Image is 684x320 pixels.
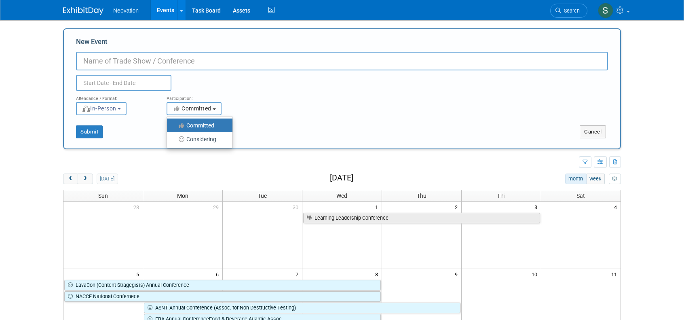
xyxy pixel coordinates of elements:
span: 4 [613,202,621,212]
span: In-Person [82,105,116,112]
span: 11 [610,269,621,279]
span: 30 [292,202,302,212]
span: 3 [534,202,541,212]
label: Considering [171,134,224,144]
span: 28 [133,202,143,212]
span: Sun [98,193,108,199]
span: 9 [454,269,461,279]
div: Participation: [167,91,245,102]
span: 5 [135,269,143,279]
button: Cancel [580,125,606,138]
span: 8 [374,269,382,279]
input: Start Date - End Date [76,75,171,91]
span: Committed [172,105,211,112]
span: Mon [177,193,188,199]
button: week [586,174,605,184]
button: myCustomButton [609,174,621,184]
span: 6 [215,269,222,279]
span: 10 [531,269,541,279]
a: LavaCon (Content Stragegists) Annual Conference [64,280,381,290]
span: 29 [212,202,222,212]
span: 1 [374,202,382,212]
span: Tue [258,193,267,199]
a: Learning Leadership Conference [303,213,540,223]
label: Committed [171,120,224,131]
a: NACCE National Confernece [64,291,381,302]
span: 7 [295,269,302,279]
a: Search [550,4,587,18]
button: Committed [167,102,222,115]
button: next [78,174,93,184]
span: 2 [454,202,461,212]
span: Search [561,8,580,14]
img: ExhibitDay [63,7,103,15]
h2: [DATE] [330,174,353,182]
button: month [565,174,587,184]
span: Sat [576,193,585,199]
div: Attendance / Format: [76,91,154,102]
i: Personalize Calendar [612,176,617,182]
button: [DATE] [97,174,118,184]
span: Neovation [113,7,139,14]
span: Fri [498,193,505,199]
input: Name of Trade Show / Conference [76,52,608,70]
button: prev [63,174,78,184]
button: Submit [76,125,103,138]
a: ASNT Annual Conference (Assoc. for Non-Destructive Testing) [144,303,460,313]
img: Susan Hurrell [598,3,613,18]
label: New Event [76,37,108,50]
span: Thu [417,193,426,199]
button: In-Person [76,102,127,115]
span: Wed [336,193,347,199]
